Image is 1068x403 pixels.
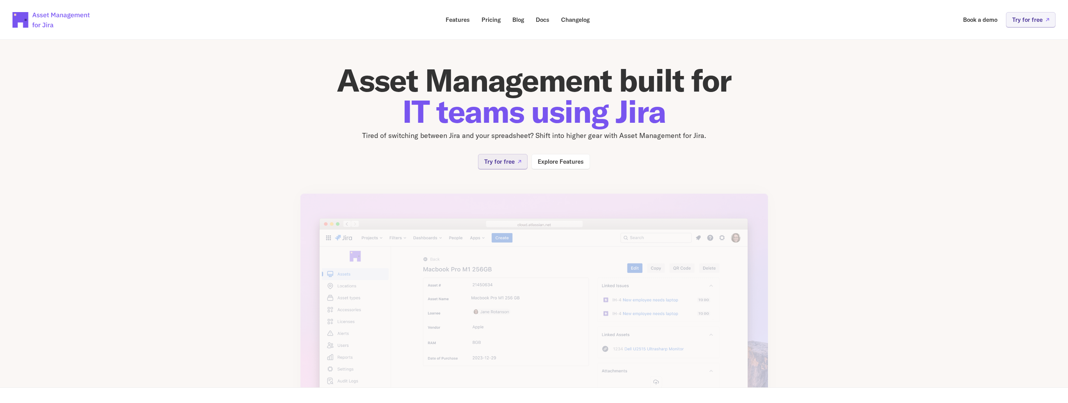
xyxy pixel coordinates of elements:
a: Changelog [556,12,595,27]
p: Pricing [482,17,501,23]
p: Try for free [484,159,515,164]
a: Book a demo [958,12,1003,27]
a: Blog [507,12,530,27]
p: Changelog [561,17,590,23]
p: Try for free [1012,17,1043,23]
a: Try for free [478,154,528,169]
a: Explore Features [531,154,590,169]
p: Tired of switching between Jira and your spreadsheet? Shift into higher gear with Asset Managemen... [300,130,768,141]
a: Features [440,12,475,27]
a: Pricing [476,12,506,27]
p: Book a demo [963,17,997,23]
p: Features [446,17,470,23]
a: Docs [530,12,555,27]
span: IT teams using Jira [402,92,666,131]
h1: Asset Management built for [300,65,768,127]
p: Blog [512,17,524,23]
p: Docs [536,17,549,23]
p: Explore Features [538,159,584,164]
a: Try for free [1006,12,1056,27]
